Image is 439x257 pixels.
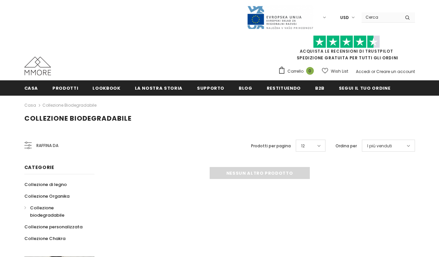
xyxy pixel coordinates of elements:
span: Blog [239,85,252,91]
span: Collezione Chakra [24,235,65,242]
a: Collezione personalizzata [24,221,82,233]
span: supporto [197,85,224,91]
span: Restituendo [267,85,301,91]
a: Blog [239,80,252,95]
span: Segui il tuo ordine [339,85,390,91]
span: Collezione di legno [24,181,67,188]
a: Collezione biodegradabile [24,202,87,221]
img: Fidati di Pilot Stars [313,35,380,48]
a: Collezione biodegradabile [42,102,96,108]
span: USD [340,14,349,21]
a: B2B [315,80,324,95]
span: Wish List [331,68,348,75]
span: Carrello [287,68,303,75]
span: Collezione biodegradabile [24,114,132,123]
img: Javni Razpis [247,5,313,30]
span: Collezione Organika [24,193,69,199]
span: Collezione personalizzata [24,224,82,230]
span: Lookbook [92,85,120,91]
a: Restituendo [267,80,301,95]
a: Lookbook [92,80,120,95]
span: Raffina da [36,142,58,149]
a: Creare un account [376,69,415,74]
span: I più venduti [367,143,392,149]
label: Ordina per [336,143,357,149]
a: Javni Razpis [247,14,313,20]
a: Collezione Organika [24,190,69,202]
span: Collezione biodegradabile [30,205,64,218]
a: Casa [24,80,38,95]
a: Prodotti [52,80,78,95]
a: Carrello 0 [278,66,317,76]
span: Categorie [24,164,54,171]
a: Casa [24,101,36,109]
img: Casi MMORE [24,57,51,75]
span: or [371,69,375,74]
input: Search Site [362,12,400,22]
span: Prodotti [52,85,78,91]
span: B2B [315,85,324,91]
a: Acquista le recensioni di TrustPilot [300,48,393,54]
a: Collezione di legno [24,179,67,190]
a: Accedi [356,69,370,74]
a: Collezione Chakra [24,233,65,244]
label: Prodotti per pagina [251,143,291,149]
span: SPEDIZIONE GRATUITA PER TUTTI GLI ORDINI [278,38,415,61]
a: supporto [197,80,224,95]
span: Casa [24,85,38,91]
a: Segui il tuo ordine [339,80,390,95]
span: 0 [306,67,314,75]
a: Wish List [322,65,348,77]
span: La nostra storia [135,85,183,91]
a: La nostra storia [135,80,183,95]
span: 12 [301,143,305,149]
